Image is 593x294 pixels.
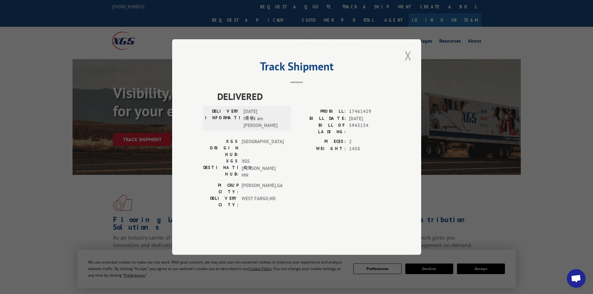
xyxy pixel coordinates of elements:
label: XGS ORIGIN HUB: [203,138,238,158]
span: [GEOGRAPHIC_DATA] [242,138,284,158]
span: 1458 [349,145,390,152]
label: PROBILL: [297,108,346,115]
span: WEST FARGO , ND [242,195,284,208]
button: Close modal [403,47,413,64]
label: XGS DESTINATION HUB: [203,158,238,179]
span: 17461429 [349,108,390,115]
label: BILL DATE: [297,115,346,122]
h2: Track Shipment [203,62,390,74]
a: Open chat [567,269,586,288]
label: DELIVERY INFORMATION: [205,108,240,129]
label: PIECES: [297,138,346,145]
span: XGS [PERSON_NAME] MN [242,158,284,179]
label: PICKUP CITY: [203,182,238,195]
span: [PERSON_NAME] , GA [242,182,284,195]
span: 5943134 [349,122,390,135]
label: DELIVERY CITY: [203,195,238,208]
label: WEIGHT: [297,145,346,152]
span: 2 [349,138,390,145]
label: BILL OF LADING: [297,122,346,135]
span: [DATE] 08:15 am [PERSON_NAME] [243,108,285,129]
span: [DATE] [349,115,390,122]
span: DELIVERED [217,89,390,103]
